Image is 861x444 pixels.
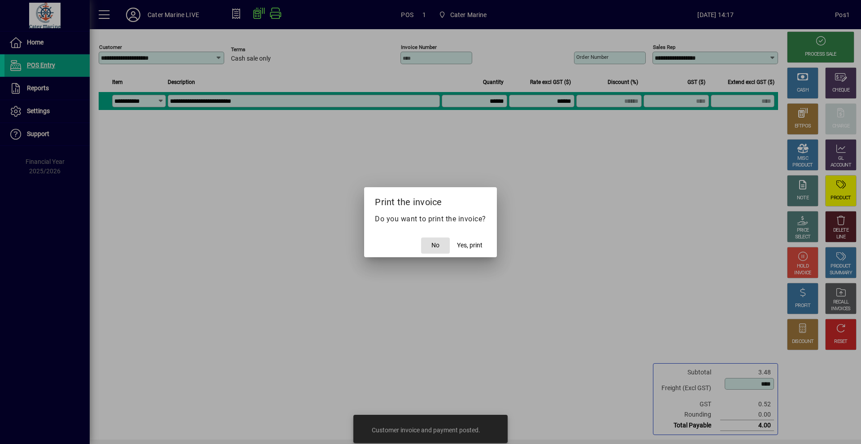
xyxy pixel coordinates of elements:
[375,214,486,224] p: Do you want to print the invoice?
[453,237,486,254] button: Yes, print
[421,237,450,254] button: No
[364,187,497,213] h2: Print the invoice
[457,241,483,250] span: Yes, print
[431,241,439,250] span: No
